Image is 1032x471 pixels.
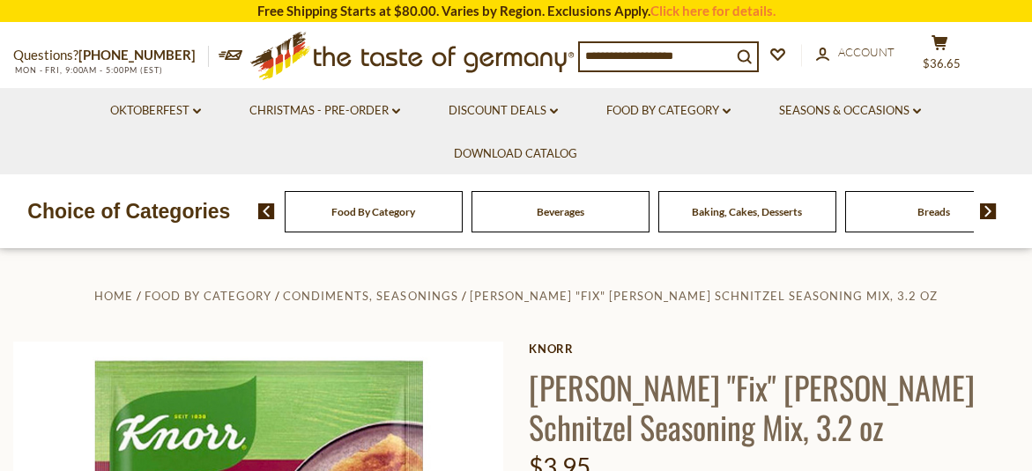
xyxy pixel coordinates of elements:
[537,205,584,218] a: Beverages
[606,101,731,121] a: Food By Category
[13,65,163,75] span: MON - FRI, 9:00AM - 5:00PM (EST)
[145,289,271,303] a: Food By Category
[283,289,457,303] a: Condiments, Seasonings
[529,342,1019,356] a: Knorr
[449,101,558,121] a: Discount Deals
[249,101,400,121] a: Christmas - PRE-ORDER
[838,45,895,59] span: Account
[692,205,802,218] a: Baking, Cakes, Desserts
[913,34,966,78] button: $36.65
[331,205,415,218] a: Food By Category
[980,203,997,219] img: next arrow
[650,3,776,18] a: Click here for details.
[110,101,201,121] a: Oktoberfest
[258,203,275,219] img: previous arrow
[529,367,1019,446] h1: [PERSON_NAME] "Fix" [PERSON_NAME] Schnitzel Seasoning Mix, 3.2 oz
[779,101,921,121] a: Seasons & Occasions
[78,47,196,63] a: [PHONE_NUMBER]
[454,144,577,164] a: Download Catalog
[94,289,133,303] a: Home
[816,43,895,63] a: Account
[917,205,950,218] a: Breads
[13,44,209,67] p: Questions?
[470,289,938,303] a: [PERSON_NAME] "Fix" [PERSON_NAME] Schnitzel Seasoning Mix, 3.2 oz
[923,56,961,70] span: $36.65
